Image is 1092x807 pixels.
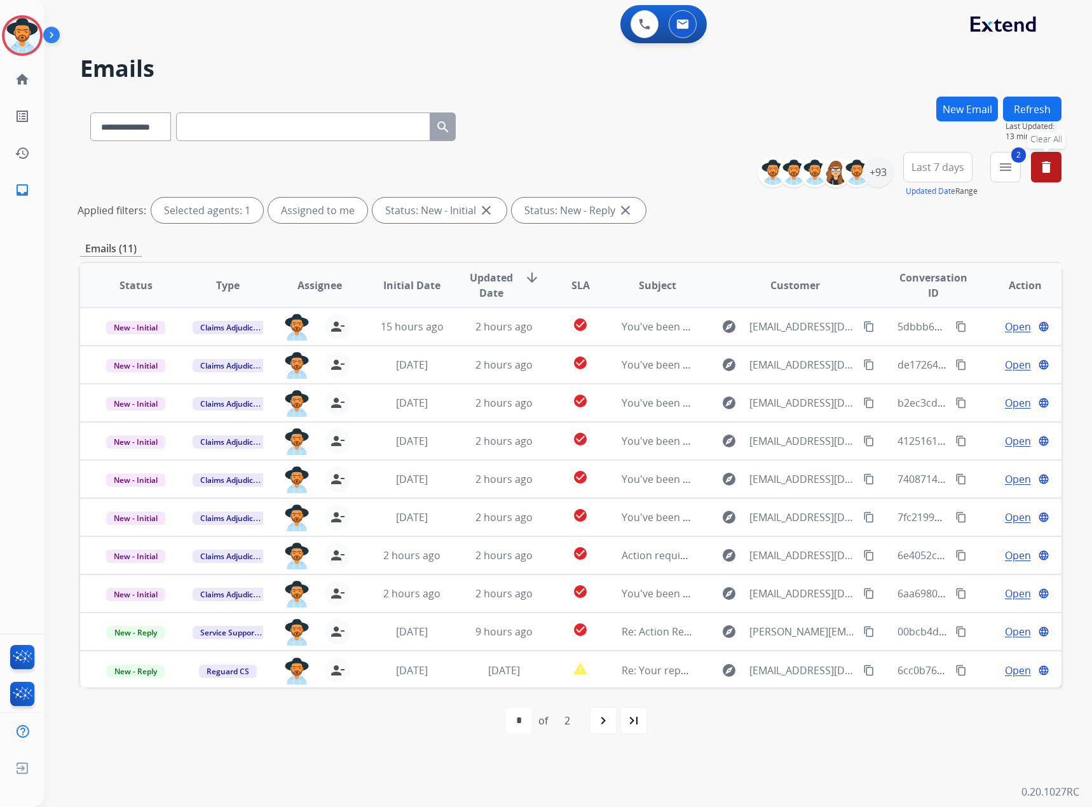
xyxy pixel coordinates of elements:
[330,510,345,525] mat-icon: person_remove
[897,663,1089,677] span: 6cc0b762-6b7f-41ed-a27f-71244820722e
[396,396,428,410] span: [DATE]
[969,263,1061,308] th: Action
[15,72,30,87] mat-icon: home
[330,663,345,678] mat-icon: person_remove
[512,198,646,223] div: Status: New - Reply
[106,512,165,525] span: New - Initial
[897,472,1086,486] span: 7408714d-f764-46f3-b494-7fd8c4c0ac4a
[721,548,737,563] mat-icon: explore
[1031,152,1061,182] button: Clear All
[622,396,1020,410] span: You've been assigned a new service order: 2e5b5759-a9df-4bbf-a3ae-cc72e4cbed03
[749,663,857,678] span: [EMAIL_ADDRESS][DOMAIN_NAME]
[107,626,165,639] span: New - Reply
[383,548,440,562] span: 2 hours ago
[573,431,588,447] mat-icon: check_circle
[475,320,533,334] span: 2 hours ago
[107,665,165,678] span: New - Reply
[468,270,514,301] span: Updated Date
[475,434,533,448] span: 2 hours ago
[749,395,857,410] span: [EMAIL_ADDRESS][DOMAIN_NAME]
[193,626,265,639] span: Service Support
[396,663,428,677] span: [DATE]
[381,320,444,334] span: 15 hours ago
[897,548,1087,562] span: 6e4052c5-e468-49c3-a69e-e2f311aafa75
[80,241,142,257] p: Emails (11)
[475,548,533,562] span: 2 hours ago
[573,661,588,676] mat-icon: report_problem
[721,357,737,372] mat-icon: explore
[297,278,342,293] span: Assignee
[721,663,737,678] mat-icon: explore
[475,587,533,600] span: 2 hours ago
[80,56,1061,81] h2: Emails
[906,186,955,196] button: Updated Date
[330,433,345,449] mat-icon: person_remove
[15,146,30,161] mat-icon: history
[199,665,257,678] span: Reguard CS
[911,165,964,170] span: Last 7 days
[151,198,263,223] div: Selected agents: 1
[1005,586,1031,601] span: Open
[622,548,892,562] span: Action required: Extend claim approved for replacement
[330,586,345,601] mat-icon: person_remove
[1005,663,1031,678] span: Open
[955,550,967,561] mat-icon: content_copy
[1030,133,1062,146] span: Clear All
[284,658,310,684] img: agent-avatar
[721,471,737,487] mat-icon: explore
[1005,395,1031,410] span: Open
[573,470,588,485] mat-icon: check_circle
[554,708,580,733] div: 2
[639,278,676,293] span: Subject
[330,395,345,410] mat-icon: person_remove
[955,626,967,637] mat-icon: content_copy
[193,473,280,487] span: Claims Adjudication
[330,548,345,563] mat-icon: person_remove
[863,321,875,332] mat-icon: content_copy
[573,584,588,599] mat-icon: check_circle
[330,357,345,372] mat-icon: person_remove
[897,270,969,301] span: Conversation ID
[284,428,310,455] img: agent-avatar
[863,626,875,637] mat-icon: content_copy
[863,397,875,409] mat-icon: content_copy
[216,278,240,293] span: Type
[475,472,533,486] span: 2 hours ago
[193,550,280,563] span: Claims Adjudication
[372,198,507,223] div: Status: New - Initial
[268,198,367,223] div: Assigned to me
[193,397,280,410] span: Claims Adjudication
[284,543,310,569] img: agent-avatar
[721,586,737,601] mat-icon: explore
[1003,97,1061,121] button: Refresh
[538,713,548,728] div: of
[1021,784,1079,799] p: 0.20.1027RC
[622,587,1025,600] span: You've been assigned a new service order: 03c71791-1e29-473d-99d4-a7ba43b6a2b7
[990,152,1021,182] button: 2
[1038,359,1049,370] mat-icon: language
[435,119,451,135] mat-icon: search
[78,203,146,218] p: Applied filters:
[955,588,967,599] mat-icon: content_copy
[1005,548,1031,563] span: Open
[955,359,967,370] mat-icon: content_copy
[573,622,588,637] mat-icon: check_circle
[284,581,310,607] img: agent-avatar
[1038,473,1049,485] mat-icon: language
[1038,321,1049,332] mat-icon: language
[749,433,857,449] span: [EMAIL_ADDRESS][DOMAIN_NAME]
[903,152,973,182] button: Last 7 days
[863,435,875,447] mat-icon: content_copy
[618,203,633,218] mat-icon: close
[15,109,30,124] mat-icon: list_alt
[284,390,310,417] img: agent-avatar
[1038,397,1049,409] mat-icon: language
[193,512,280,525] span: Claims Adjudication
[396,472,428,486] span: [DATE]
[955,397,967,409] mat-icon: content_copy
[284,619,310,646] img: agent-avatar
[770,278,820,293] span: Customer
[749,586,857,601] span: [EMAIL_ADDRESS][DOMAIN_NAME]
[193,359,280,372] span: Claims Adjudication
[622,358,1020,372] span: You've been assigned a new service order: 4bac587e-c26a-43e9-9371-06109f2c2ed9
